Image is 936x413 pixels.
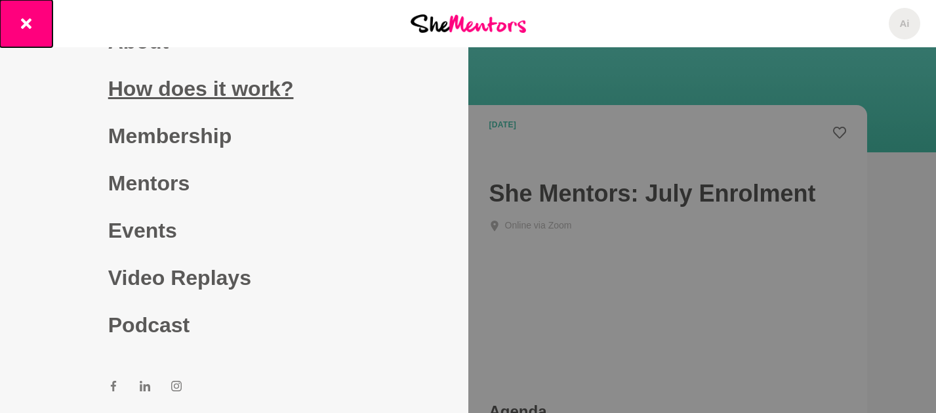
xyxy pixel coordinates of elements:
[889,8,920,39] a: Ai
[900,18,910,30] h5: Ai
[411,14,526,32] img: She Mentors Logo
[108,254,360,301] a: Video Replays
[108,112,360,160] a: Membership
[108,380,119,396] a: Facebook
[140,380,150,396] a: LinkedIn
[108,65,360,112] a: How does it work?
[108,160,360,207] a: Mentors
[108,301,360,349] a: Podcast
[171,380,182,396] a: Instagram
[108,207,360,254] a: Events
